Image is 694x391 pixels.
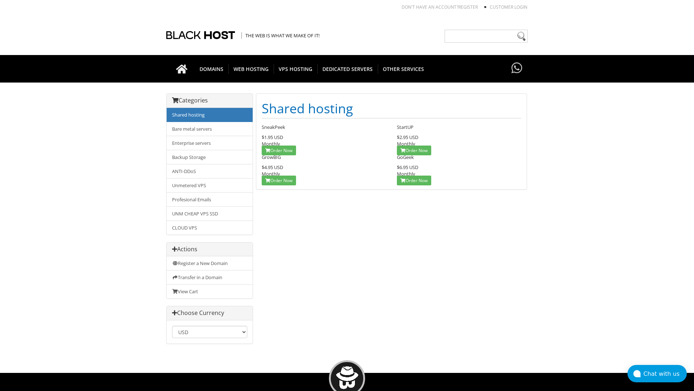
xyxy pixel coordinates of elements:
input: Need help? [445,30,528,43]
a: Unmetered VPS [167,178,253,193]
a: VPS HOSTING [274,55,318,83]
span: SneakPeek [262,124,285,130]
a: CLOUD VPS [167,220,253,235]
div: Monthly [262,134,386,147]
span: $2.95 USD [397,134,418,140]
h3: Actions [172,246,247,253]
span: GoGeek [397,154,414,160]
span: StartUP [397,124,414,130]
button: Chat with us [627,365,687,382]
a: View Cart [167,284,253,298]
a: Enterprise servers [167,136,253,150]
a: REGISTER [458,4,478,10]
li: Don't have an account? [391,4,478,10]
span: OTHER SERVICES [378,64,429,74]
span: $6.95 USD [397,164,418,171]
span: $1.95 USD [262,134,283,140]
span: DEDICATED SERVERS [317,64,378,74]
a: Shared hosting [167,108,253,122]
div: Monthly [397,134,521,147]
span: WEB HOSTING [228,64,274,74]
a: Register a New Domain [167,256,253,270]
div: Monthly [397,164,521,177]
a: Backup Storage [167,150,253,164]
a: UNM CHEAP VPS SSD [167,206,253,221]
a: Go to homepage [169,55,195,83]
div: Monthly [262,164,386,177]
span: VPS HOSTING [274,64,318,74]
a: ANTI-DDoS [167,164,253,178]
span: $4.95 USD [262,164,283,171]
a: DOMAINS [194,55,229,83]
a: Have questions? [510,55,524,82]
a: DEDICATED SERVERS [317,55,378,83]
a: WEB HOSTING [228,55,274,83]
div: Chat with us [643,370,687,377]
a: Customer Login [490,4,527,10]
span: DOMAINS [194,64,229,74]
a: Order Now [262,176,296,185]
a: Transfer in a Domain [167,270,253,285]
span: GrowBIG [262,154,281,160]
a: Order Now [397,176,431,185]
a: Bare metal servers [167,122,253,136]
h1: Shared hosting [262,99,521,118]
a: Profesional Emails [167,192,253,207]
a: Order Now [262,146,296,155]
img: BlackHOST mascont, Blacky. [336,366,359,389]
h3: Choose Currency [172,310,247,316]
h3: Categories [172,97,247,104]
a: OTHER SERVICES [378,55,429,83]
a: Order Now [397,146,431,155]
span: The Web is what we make of it! [241,32,320,39]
